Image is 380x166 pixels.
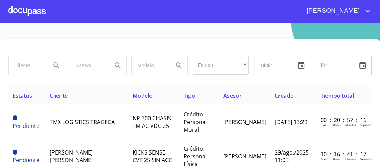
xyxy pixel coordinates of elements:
span: Tipo [184,92,195,99]
button: account of current user [301,6,372,17]
p: Minutos [345,123,356,127]
span: Modelo [132,92,153,99]
span: [PERSON_NAME] [223,118,266,126]
p: 00 : 20 : 57 : 16 [321,116,367,124]
p: Segundos [360,157,373,161]
button: Search [171,57,187,74]
button: Search [110,57,126,74]
span: Creado [275,92,294,99]
input: search [70,56,107,75]
span: Pendiente [13,122,39,130]
p: Dias [321,123,326,127]
span: [DATE] 13:29 [275,118,307,126]
input: search [132,56,168,75]
input: search [9,56,45,75]
span: NP 300 CHASIS TM AC VDC 25 [132,114,171,130]
span: Tiempo total [321,92,354,99]
p: 10 : 16 : 41 : 17 [321,150,367,158]
span: Pendiente [13,156,39,164]
span: Estatus [13,92,32,99]
p: Horas [333,157,341,161]
span: Pendiente [13,150,17,155]
p: Minutos [345,157,356,161]
p: Horas [333,123,341,127]
p: Segundos [360,123,373,127]
span: [PERSON_NAME] [PERSON_NAME] [50,149,93,164]
p: Dias [321,157,326,161]
span: KICKS SENSE CVT 25 SIN ACC [132,149,172,164]
span: [PERSON_NAME] [301,6,363,17]
span: Pendiente [13,115,17,120]
span: TMX LOGISTICS TRAGECA [50,118,115,126]
div: ​ [193,56,249,75]
span: 29/ago./2025 11:05 [275,149,309,164]
span: Crédito Persona Moral [184,111,205,133]
span: [PERSON_NAME] [223,152,266,160]
span: Asesor [223,92,242,99]
span: Cliente [50,92,68,99]
button: Search [48,57,65,74]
